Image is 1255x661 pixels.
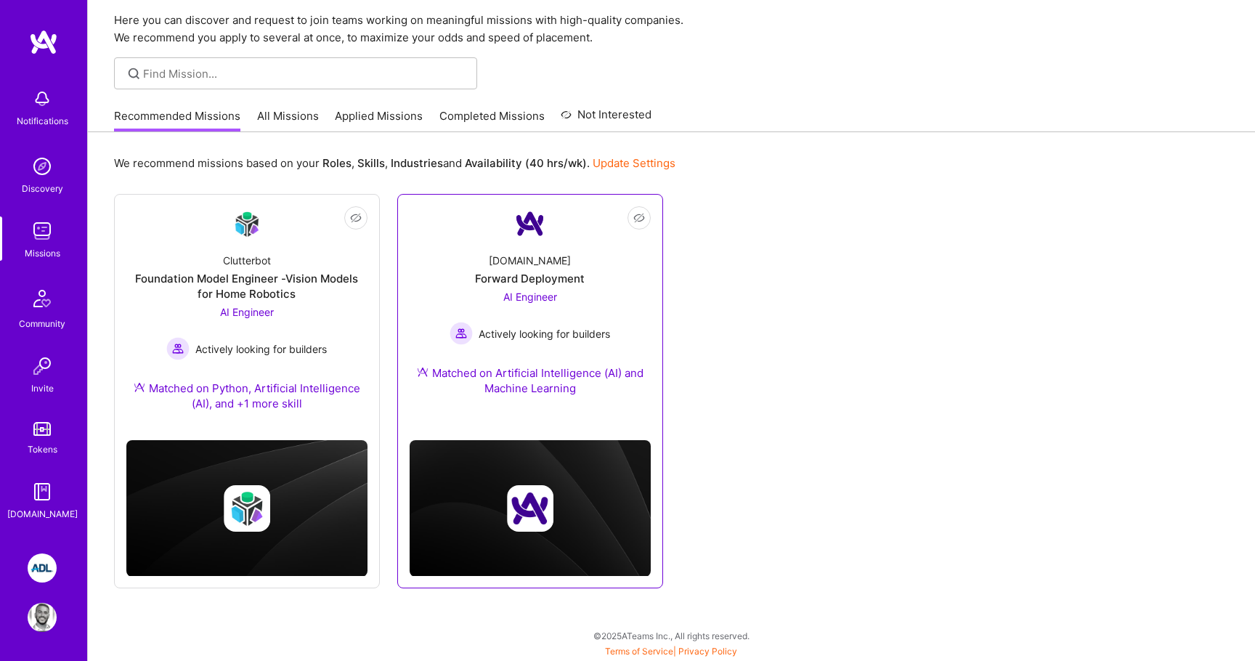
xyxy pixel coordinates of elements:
[410,365,651,396] div: Matched on Artificial Intelligence (AI) and Machine Learning
[465,156,587,170] b: Availability (40 hrs/wk)
[114,155,675,171] p: We recommend missions based on your , , and .
[28,216,57,246] img: teamwork
[7,506,78,522] div: [DOMAIN_NAME]
[114,108,240,132] a: Recommended Missions
[143,66,466,81] input: Find Mission...
[28,442,57,457] div: Tokens
[475,271,585,286] div: Forward Deployment
[230,207,264,241] img: Company Logo
[439,108,545,132] a: Completed Missions
[28,553,57,583] img: ADL: Technology Modernization Sprint 1
[507,485,553,532] img: Company logo
[87,617,1255,654] div: © 2025 ATeams Inc., All rights reserved.
[357,156,385,170] b: Skills
[19,316,65,331] div: Community
[33,422,51,436] img: tokens
[417,366,429,378] img: Ateam Purple Icon
[28,84,57,113] img: bell
[134,381,145,393] img: Ateam Purple Icon
[126,206,367,429] a: Company LogoClutterbotFoundation Model Engineer -Vision Models for Home RoboticsAI Engineer Activ...
[126,271,367,301] div: Foundation Model Engineer -Vision Models for Home Robotics
[28,603,57,632] img: User Avatar
[605,646,673,657] a: Terms of Service
[593,156,675,170] a: Update Settings
[22,181,63,196] div: Discovery
[450,322,473,345] img: Actively looking for builders
[322,156,352,170] b: Roles
[350,212,362,224] i: icon EyeClosed
[223,253,271,268] div: Clutterbot
[220,306,274,318] span: AI Engineer
[25,281,60,316] img: Community
[479,326,610,341] span: Actively looking for builders
[489,253,571,268] div: [DOMAIN_NAME]
[126,381,367,411] div: Matched on Python, Artificial Intelligence (AI), and +1 more skill
[678,646,737,657] a: Privacy Policy
[126,65,142,82] i: icon SearchGrey
[126,440,367,577] img: cover
[391,156,443,170] b: Industries
[28,152,57,181] img: discovery
[633,212,645,224] i: icon EyeClosed
[561,106,651,132] a: Not Interested
[31,381,54,396] div: Invite
[410,440,651,577] img: cover
[29,29,58,55] img: logo
[605,646,737,657] span: |
[28,477,57,506] img: guide book
[28,352,57,381] img: Invite
[195,341,327,357] span: Actively looking for builders
[335,108,423,132] a: Applied Missions
[503,291,557,303] span: AI Engineer
[24,603,60,632] a: User Avatar
[114,12,1229,46] p: Here you can discover and request to join teams working on meaningful missions with high-quality ...
[166,337,190,360] img: Actively looking for builders
[224,485,270,532] img: Company logo
[410,206,651,413] a: Company Logo[DOMAIN_NAME]Forward DeploymentAI Engineer Actively looking for buildersActively look...
[17,113,68,129] div: Notifications
[513,206,548,241] img: Company Logo
[257,108,319,132] a: All Missions
[24,553,60,583] a: ADL: Technology Modernization Sprint 1
[25,246,60,261] div: Missions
